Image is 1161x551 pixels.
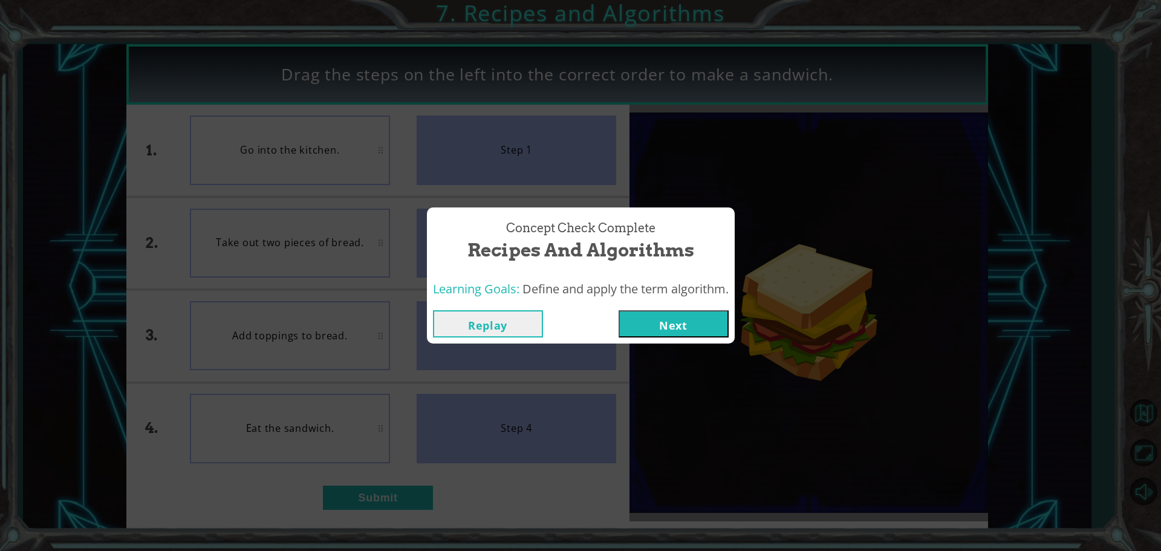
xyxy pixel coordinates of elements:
span: Concept Check Complete [506,220,655,237]
span: Recipes and Algorithms [467,237,694,263]
span: Learning Goals: [433,281,519,297]
button: Replay [433,310,543,337]
span: Define and apply the term algorithm. [522,281,729,297]
button: Next [619,310,729,337]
